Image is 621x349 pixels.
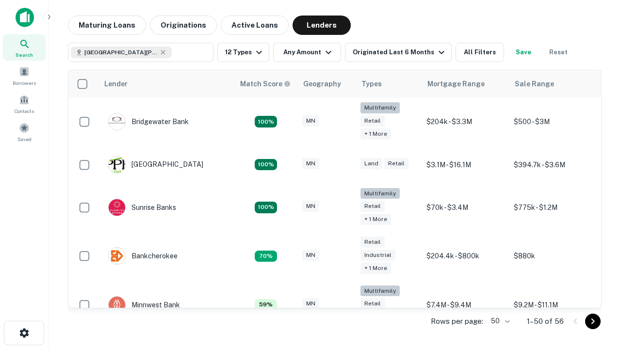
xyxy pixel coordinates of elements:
span: [GEOGRAPHIC_DATA][PERSON_NAME], [GEOGRAPHIC_DATA], [GEOGRAPHIC_DATA] [84,48,157,57]
td: $204k - $3.3M [422,97,509,146]
span: Search [16,51,33,59]
div: Sunrise Banks [108,199,176,216]
div: MN [302,250,319,261]
div: Retail [360,201,385,212]
div: Bankcherokee [108,247,178,265]
div: Geography [303,78,341,90]
a: Contacts [3,91,46,117]
button: 12 Types [217,43,269,62]
div: Multifamily [360,286,400,297]
img: capitalize-icon.png [16,8,34,27]
img: picture [109,157,125,173]
div: Multifamily [360,188,400,199]
td: $9.2M - $11.1M [509,281,596,330]
img: picture [109,248,125,264]
div: Matching Properties: 15, hasApolloMatch: undefined [255,202,277,213]
td: $500 - $3M [509,97,596,146]
div: Retail [360,115,385,127]
th: Sale Range [509,70,596,97]
div: MN [302,201,319,212]
div: Types [361,78,382,90]
div: Retail [384,158,409,169]
h6: Match Score [240,79,289,89]
a: Saved [3,119,46,145]
td: $7.4M - $9.4M [422,281,509,330]
td: $775k - $1.2M [509,183,596,232]
div: Originated Last 6 Months [353,47,447,58]
button: Active Loans [221,16,289,35]
div: [GEOGRAPHIC_DATA] [108,156,203,174]
div: Bridgewater Bank [108,113,189,130]
button: Any Amount [273,43,341,62]
th: Capitalize uses an advanced AI algorithm to match your search with the best lender. The match sco... [234,70,297,97]
a: Borrowers [3,63,46,89]
td: $204.4k - $800k [422,232,509,281]
div: MN [302,158,319,169]
div: MN [302,115,319,127]
img: picture [109,297,125,313]
div: Capitalize uses an advanced AI algorithm to match your search with the best lender. The match sco... [240,79,291,89]
div: Mortgage Range [427,78,485,90]
img: picture [109,113,125,130]
div: MN [302,298,319,309]
div: Retail [360,237,385,248]
button: Originated Last 6 Months [345,43,452,62]
p: Rows per page: [431,316,483,327]
div: Lender [104,78,128,90]
img: picture [109,199,125,216]
button: Reset [543,43,574,62]
button: Go to next page [585,314,601,329]
div: Retail [360,298,385,309]
button: Originations [150,16,217,35]
td: $3.1M - $16.1M [422,146,509,183]
th: Lender [98,70,234,97]
div: + 1 more [360,128,391,140]
td: $880k [509,232,596,281]
th: Mortgage Range [422,70,509,97]
a: Search [3,34,46,61]
div: Minnwest Bank [108,296,180,314]
div: Multifamily [360,102,400,113]
span: Contacts [15,107,34,115]
p: 1–50 of 56 [527,316,564,327]
div: 50 [487,314,511,328]
td: $70k - $3.4M [422,183,509,232]
td: $394.7k - $3.6M [509,146,596,183]
div: Matching Properties: 7, hasApolloMatch: undefined [255,251,277,262]
div: Matching Properties: 18, hasApolloMatch: undefined [255,116,277,127]
span: Saved [17,135,32,143]
div: + 1 more [360,263,391,274]
div: Matching Properties: 10, hasApolloMatch: undefined [255,159,277,171]
div: Land [360,158,382,169]
iframe: Chat Widget [572,240,621,287]
div: Industrial [360,250,395,261]
th: Types [356,70,422,97]
div: Matching Properties: 6, hasApolloMatch: undefined [255,299,277,311]
button: Save your search to get updates of matches that match your search criteria. [508,43,539,62]
div: + 1 more [360,214,391,225]
div: Sale Range [515,78,554,90]
button: All Filters [456,43,504,62]
button: Lenders [293,16,351,35]
span: Borrowers [13,79,36,87]
button: Maturing Loans [68,16,146,35]
th: Geography [297,70,356,97]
